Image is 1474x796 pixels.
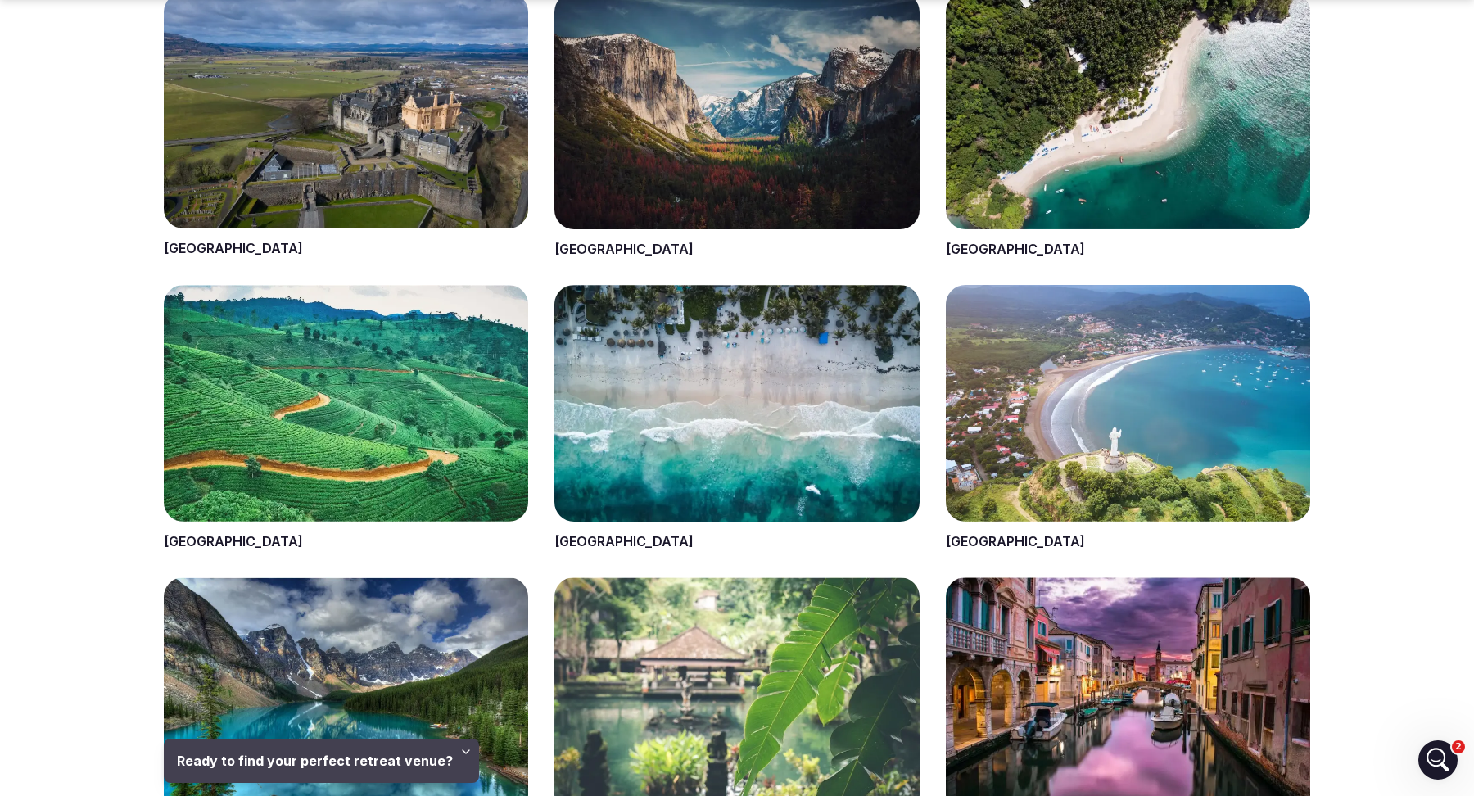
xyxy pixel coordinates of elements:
[554,533,694,550] a: [GEOGRAPHIC_DATA]
[1452,740,1465,753] span: 2
[946,533,1085,550] a: [GEOGRAPHIC_DATA]
[164,240,303,256] a: [GEOGRAPHIC_DATA]
[164,533,303,550] a: [GEOGRAPHIC_DATA]
[554,241,694,257] a: [GEOGRAPHIC_DATA]
[1418,740,1458,780] iframe: Intercom live chat
[946,241,1085,257] a: [GEOGRAPHIC_DATA]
